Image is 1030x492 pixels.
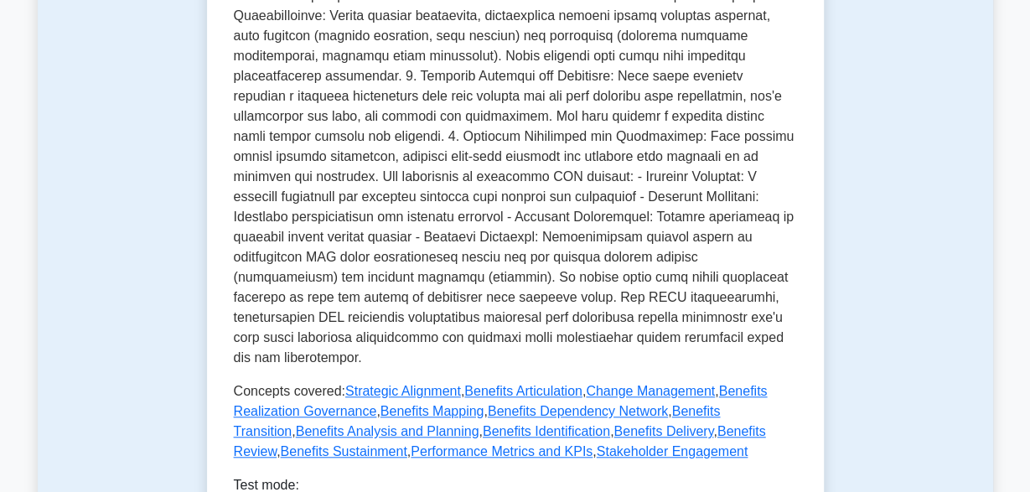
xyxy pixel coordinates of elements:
a: Benefits Analysis and Planning [296,424,479,438]
p: Concepts covered: , , , , , , , , , , , , , [234,381,797,462]
a: Change Management [586,384,715,398]
a: Benefits Articulation [464,384,582,398]
a: Strategic Alignment [345,384,461,398]
a: Stakeholder Engagement [597,444,748,458]
a: Performance Metrics and KPIs [411,444,593,458]
a: Benefits Delivery [613,424,713,438]
a: Benefits Dependency Network [488,404,668,418]
a: Benefits Sustainment [281,444,407,458]
a: Benefits Identification [483,424,610,438]
a: Benefits Mapping [380,404,484,418]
